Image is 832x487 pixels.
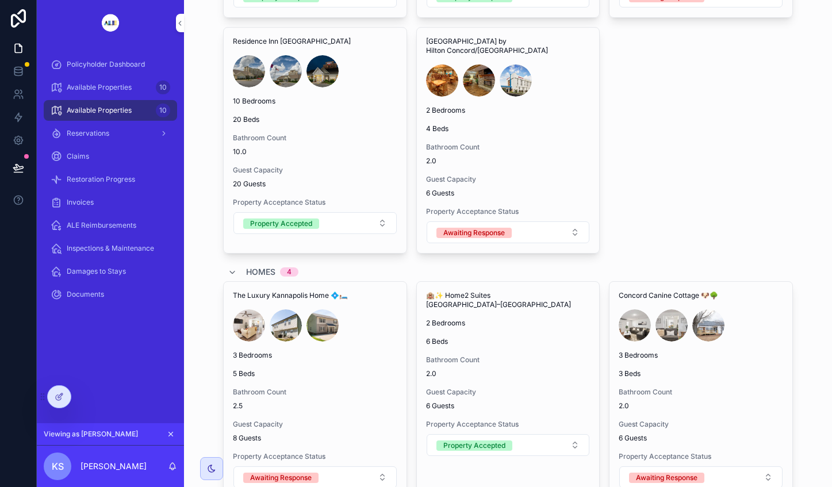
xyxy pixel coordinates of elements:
[233,166,397,175] span: Guest Capacity
[426,37,591,55] span: [GEOGRAPHIC_DATA] by Hilton Concord/[GEOGRAPHIC_DATA]
[67,152,89,161] span: Claims
[426,106,591,115] span: 2 Bedrooms
[44,238,177,259] a: Inspections & Maintenance
[426,355,591,365] span: Bathroom Count
[619,452,783,461] span: Property Acceptance Status
[619,291,783,300] span: Concord Canine Cottage 🐶🌳
[233,115,397,124] span: 20 Beds
[443,228,505,238] div: Awaiting Response
[619,420,783,429] span: Guest Capacity
[619,434,783,443] span: 6 Guests
[44,430,138,439] span: Viewing as [PERSON_NAME]
[426,420,591,429] span: Property Acceptance Status
[233,291,397,300] span: The Luxury Kannapolis Home 💠🛏️
[52,459,64,473] span: KS
[44,54,177,75] a: Policyholder Dashboard
[93,14,128,32] img: App logo
[67,175,135,184] span: Restoration Progress
[233,179,397,189] span: 20 Guests
[233,452,397,461] span: Property Acceptance Status
[416,27,600,254] a: [GEOGRAPHIC_DATA] by Hilton Concord/[GEOGRAPHIC_DATA]2 Bedrooms4 BedsBathroom Count2.0Guest Capac...
[426,319,591,328] span: 2 Bedrooms
[619,351,783,360] span: 3 Bedrooms
[636,473,697,483] div: Awaiting Response
[443,440,505,451] div: Property Accepted
[426,143,591,152] span: Bathroom Count
[67,244,154,253] span: Inspections & Maintenance
[233,369,397,378] span: 5 Beds
[44,77,177,98] a: Available Properties10
[426,388,591,397] span: Guest Capacity
[427,434,590,456] button: Select Button
[67,129,109,138] span: Reservations
[37,46,184,320] div: scrollable content
[44,169,177,190] a: Restoration Progress
[287,267,292,277] div: 4
[233,198,397,207] span: Property Acceptance Status
[619,388,783,397] span: Bathroom Count
[80,461,147,472] p: [PERSON_NAME]
[426,291,591,309] span: 🏨✨ Home2 Suites [GEOGRAPHIC_DATA]–[GEOGRAPHIC_DATA]
[67,221,136,230] span: ALE Reimbursements
[233,388,397,397] span: Bathroom Count
[426,401,591,411] span: 6 Guests
[426,189,591,198] span: 6 Guests
[156,80,170,94] div: 10
[44,215,177,236] a: ALE Reimbursements
[67,60,145,69] span: Policyholder Dashboard
[67,290,104,299] span: Documents
[44,284,177,305] a: Documents
[250,473,312,483] div: Awaiting Response
[44,261,177,282] a: Damages to Stays
[233,420,397,429] span: Guest Capacity
[233,37,397,46] span: Residence Inn [GEOGRAPHIC_DATA]
[427,221,590,243] button: Select Button
[233,434,397,443] span: 8 Guests
[156,103,170,117] div: 10
[67,83,132,92] span: Available Properties
[426,175,591,184] span: Guest Capacity
[233,351,397,360] span: 3 Bedrooms
[67,198,94,207] span: Invoices
[246,266,275,278] span: Homes
[44,100,177,121] a: Available Properties10
[619,369,783,378] span: 3 Beds
[426,207,591,216] span: Property Acceptance Status
[67,267,126,276] span: Damages to Stays
[619,401,783,411] span: 2.0
[44,123,177,144] a: Reservations
[426,369,591,378] span: 2.0
[250,218,312,229] div: Property Accepted
[426,337,591,346] span: 6 Beds
[233,212,397,234] button: Select Button
[426,156,591,166] span: 2.0
[44,192,177,213] a: Invoices
[233,97,397,106] span: 10 Bedrooms
[233,147,397,156] span: 10.0
[44,146,177,167] a: Claims
[426,124,591,133] span: 4 Beds
[223,27,407,254] a: Residence Inn [GEOGRAPHIC_DATA]10 Bedrooms20 BedsBathroom Count10.0Guest Capacity20 GuestsPropert...
[67,106,132,115] span: Available Properties
[233,133,397,143] span: Bathroom Count
[233,401,397,411] span: 2.5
